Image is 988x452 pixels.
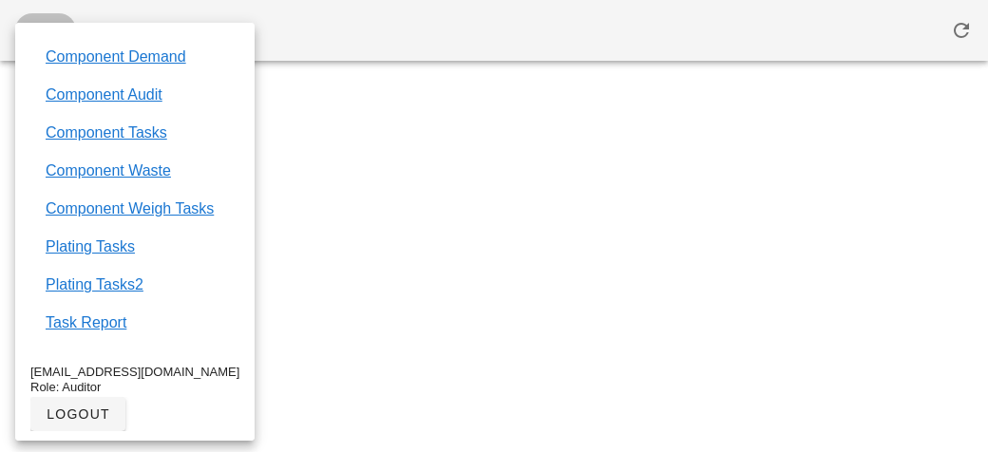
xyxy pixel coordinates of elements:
div: [EMAIL_ADDRESS][DOMAIN_NAME] [30,365,239,380]
a: Plating Tasks [46,235,135,258]
a: Component Tasks [46,122,167,144]
a: Component Waste [46,160,171,182]
a: Plating Tasks2 [46,273,143,296]
a: Component Audit [46,84,162,106]
span: logout [46,406,110,422]
div: Role: Auditor [30,380,239,395]
a: Task Report [46,311,126,334]
button: logout [30,397,125,431]
a: Component Weigh Tasks [46,198,214,220]
a: Component Demand [46,46,186,68]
